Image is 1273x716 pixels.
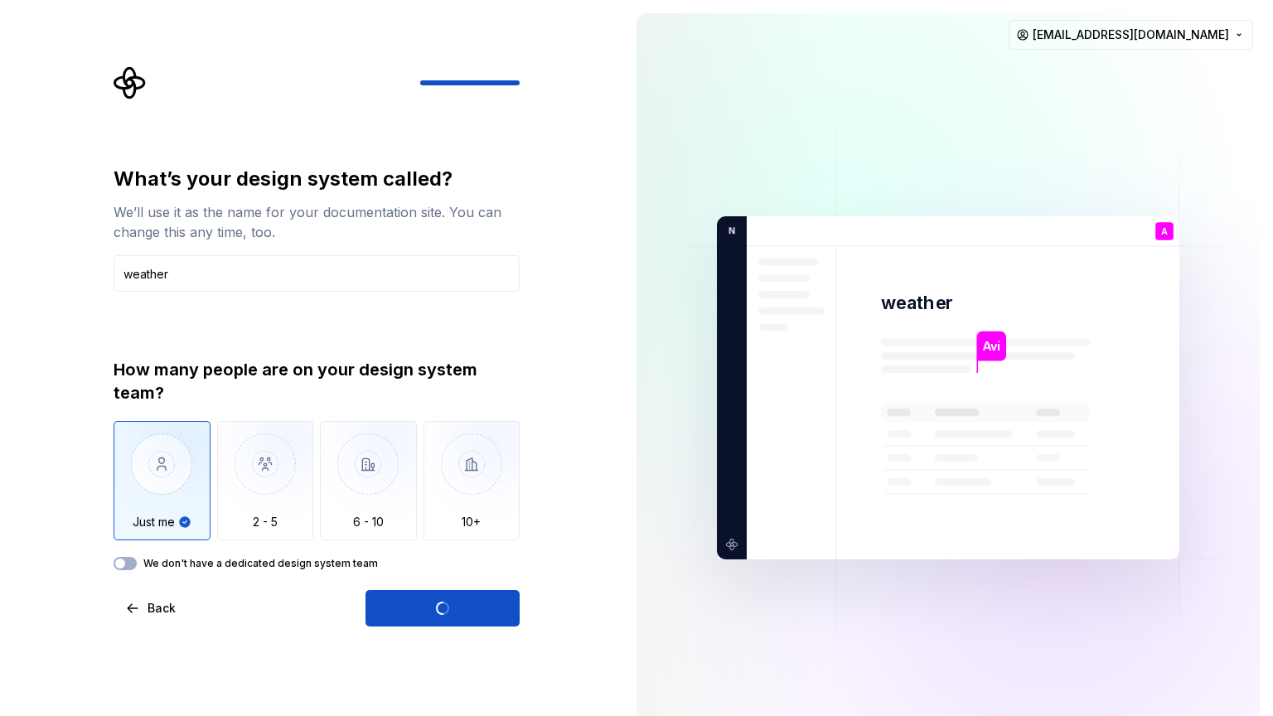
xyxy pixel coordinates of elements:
[148,600,176,617] span: Back
[982,337,1000,356] p: Avi
[1161,227,1168,236] p: A
[881,291,953,315] p: weather
[1009,20,1253,50] button: [EMAIL_ADDRESS][DOMAIN_NAME]
[114,202,520,242] div: We’ll use it as the name for your documentation site. You can change this any time, too.
[114,255,520,292] input: Design system name
[114,358,520,404] div: How many people are on your design system team?
[114,66,147,99] svg: Supernova Logo
[1033,27,1229,43] span: [EMAIL_ADDRESS][DOMAIN_NAME]
[114,166,520,192] div: What’s your design system called?
[143,557,378,570] label: We don't have a dedicated design system team
[114,590,190,626] button: Back
[723,224,735,239] p: N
